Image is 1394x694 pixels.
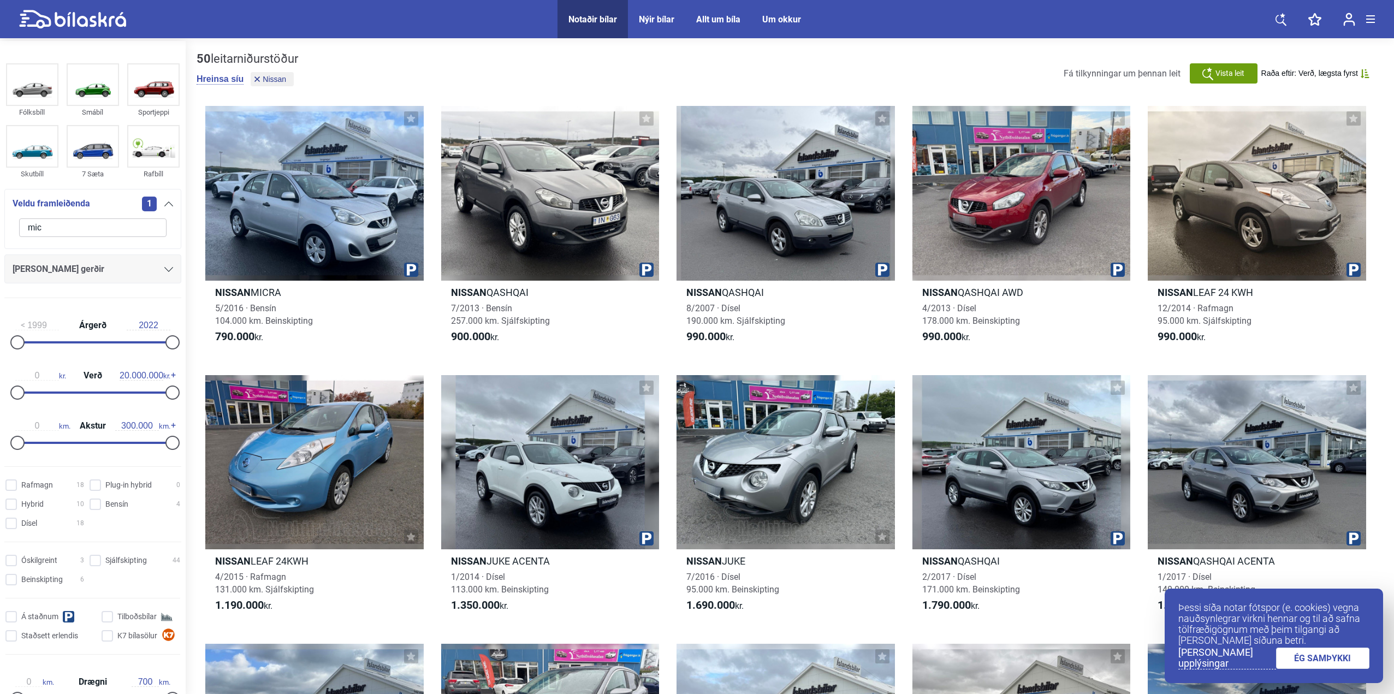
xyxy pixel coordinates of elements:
b: 990.000 [1158,330,1197,343]
span: Verð [81,371,105,380]
img: user-login.svg [1343,13,1355,26]
span: Rafmagn [21,479,53,491]
h2: QASHQAI AWD [912,286,1131,299]
h2: QASHQAI [912,555,1131,567]
b: Nissan [922,555,958,567]
img: parking.png [1346,531,1361,545]
span: kr. [451,330,499,343]
span: Á staðnum [21,611,58,622]
button: Nissan [251,72,294,86]
h2: MICRA [205,286,424,299]
span: Raða eftir: Verð, lægsta fyrst [1261,69,1358,78]
a: NissanQASHQAI AWD4/2013 · Dísel178.000 km. Beinskipting990.000kr. [912,106,1131,353]
span: Sjálfskipting [105,555,147,566]
b: 990.000 [686,330,726,343]
img: parking.png [639,531,654,545]
span: 5/2016 · Bensín 104.000 km. Beinskipting [215,303,313,326]
a: NissanQASHQAI7/2013 · Bensín257.000 km. Sjálfskipting900.000kr. [441,106,660,353]
a: NissanJUKE7/2016 · Dísel95.000 km. Beinskipting1.690.000kr. [677,375,895,622]
span: Nissan [263,75,286,83]
span: kr. [1158,330,1206,343]
span: 44 [173,555,180,566]
span: 8/2007 · Dísel 190.000 km. Sjálfskipting [686,303,785,326]
b: 1.190.000 [215,598,264,612]
b: Nissan [922,287,958,298]
span: 4 [176,499,180,510]
b: 1.350.000 [451,598,500,612]
a: NissanQASHQAI ACENTA1/2017 · Dísel140.000 km. Beinskipting1.890.000kr. [1148,375,1366,622]
span: 2/2017 · Dísel 171.000 km. Beinskipting [922,572,1020,595]
span: Bensín [105,499,128,510]
a: NissanJUKE ACENTA1/2014 · Dísel113.000 km. Beinskipting1.350.000kr. [441,375,660,622]
span: kr. [15,371,66,381]
span: 7/2013 · Bensín 257.000 km. Sjálfskipting [451,303,550,326]
span: Staðsett erlendis [21,630,78,642]
div: Smábíl [67,106,119,118]
span: Fá tilkynningar um þennan leit [1064,68,1181,79]
b: 990.000 [922,330,962,343]
b: 900.000 [451,330,490,343]
span: [PERSON_NAME] gerðir [13,262,104,277]
b: Nissan [686,555,722,567]
span: 4/2015 · Rafmagn 131.000 km. Sjálfskipting [215,572,314,595]
span: Óskilgreint [21,555,57,566]
span: 4/2013 · Dísel 178.000 km. Beinskipting [922,303,1020,326]
b: Nissan [451,287,487,298]
h2: LEAF 24KWH [205,555,424,567]
b: Nissan [451,555,487,567]
a: Allt um bíla [696,14,740,25]
span: 1/2017 · Dísel 140.000 km. Beinskipting [1158,572,1255,595]
button: Raða eftir: Verð, lægsta fyrst [1261,69,1369,78]
h2: QASHQAI [677,286,895,299]
span: km. [15,421,70,431]
b: Nissan [1158,555,1193,567]
img: parking.png [1111,263,1125,277]
span: 6 [80,574,84,585]
a: NissanQASHQAI2/2017 · Dísel171.000 km. Beinskipting1.790.000kr. [912,375,1131,622]
div: Fólksbíll [6,106,58,118]
a: ÉG SAMÞYKKI [1276,648,1370,669]
b: 50 [197,52,211,66]
span: kr. [215,330,263,343]
b: 1.790.000 [922,598,971,612]
a: Um okkur [762,14,801,25]
span: K7 bílasölur [117,630,157,642]
p: Þessi síða notar fótspor (e. cookies) vegna nauðsynlegrar virkni hennar og til að safna tölfræðig... [1178,602,1369,646]
b: 1.890.000 [1158,598,1206,612]
b: Nissan [1158,287,1193,298]
span: Akstur [77,422,109,430]
a: [PERSON_NAME] upplýsingar [1178,647,1276,669]
span: kr. [686,599,744,612]
a: NissanLEAF 24KWH4/2015 · Rafmagn131.000 km. Sjálfskipting1.190.000kr. [205,375,424,622]
div: 7 Sæta [67,168,119,180]
span: kr. [686,330,734,343]
span: Hybrid [21,499,44,510]
img: parking.png [639,263,654,277]
span: km. [115,421,170,431]
div: Sportjeppi [127,106,180,118]
span: kr. [215,599,272,612]
img: parking.png [1346,263,1361,277]
span: kr. [120,371,170,381]
h2: JUKE [677,555,895,567]
b: 790.000 [215,330,254,343]
div: leitarniðurstöður [197,52,298,66]
span: 1 [142,197,157,211]
img: parking.png [875,263,889,277]
h2: LEAF 24 KWH [1148,286,1366,299]
span: 1/2014 · Dísel 113.000 km. Beinskipting [451,572,549,595]
span: 0 [176,479,180,491]
a: Notaðir bílar [568,14,617,25]
span: Vista leit [1215,68,1244,79]
span: Tilboðsbílar [117,611,157,622]
span: kr. [922,599,980,612]
b: Nissan [215,555,251,567]
span: kr. [1158,599,1215,612]
b: Nissan [686,287,722,298]
div: Skutbíll [6,168,58,180]
b: 1.690.000 [686,598,735,612]
span: 18 [76,479,84,491]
